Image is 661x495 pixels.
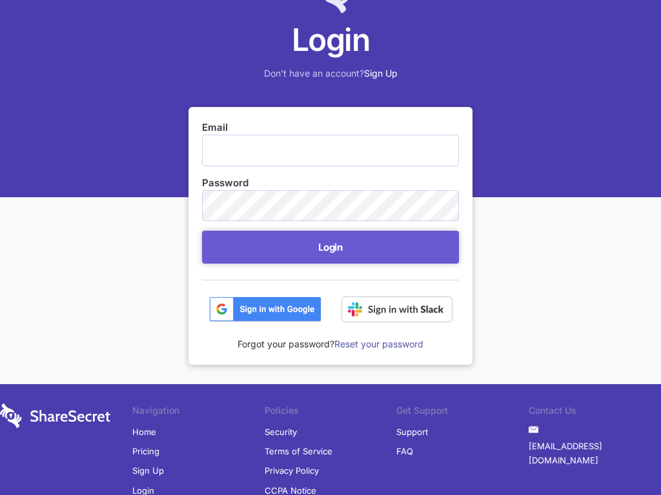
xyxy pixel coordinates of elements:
[202,231,459,264] button: Login
[202,322,459,351] div: Forgot your password?
[265,422,297,442] a: Security
[265,403,397,422] li: Policies
[364,68,398,79] a: Sign Up
[132,461,164,480] a: Sign Up
[334,338,423,349] a: Reset your password
[132,442,159,461] a: Pricing
[132,422,156,442] a: Home
[529,436,661,471] a: [EMAIL_ADDRESS][DOMAIN_NAME]
[396,422,428,442] a: Support
[529,403,661,422] li: Contact Us
[209,296,321,322] img: btn_google_signin_dark_normal_web@2x-02e5a4921c5dab0481f19210d7229f84a41d9f18e5bdafae021273015eeb...
[396,442,413,461] a: FAQ
[265,461,319,480] a: Privacy Policy
[265,442,332,461] a: Terms of Service
[202,121,459,135] label: Email
[596,431,646,480] iframe: Drift Widget Chat Controller
[396,403,529,422] li: Get Support
[132,403,265,422] li: Navigation
[341,296,453,322] img: Sign in with Slack
[202,176,459,190] label: Password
